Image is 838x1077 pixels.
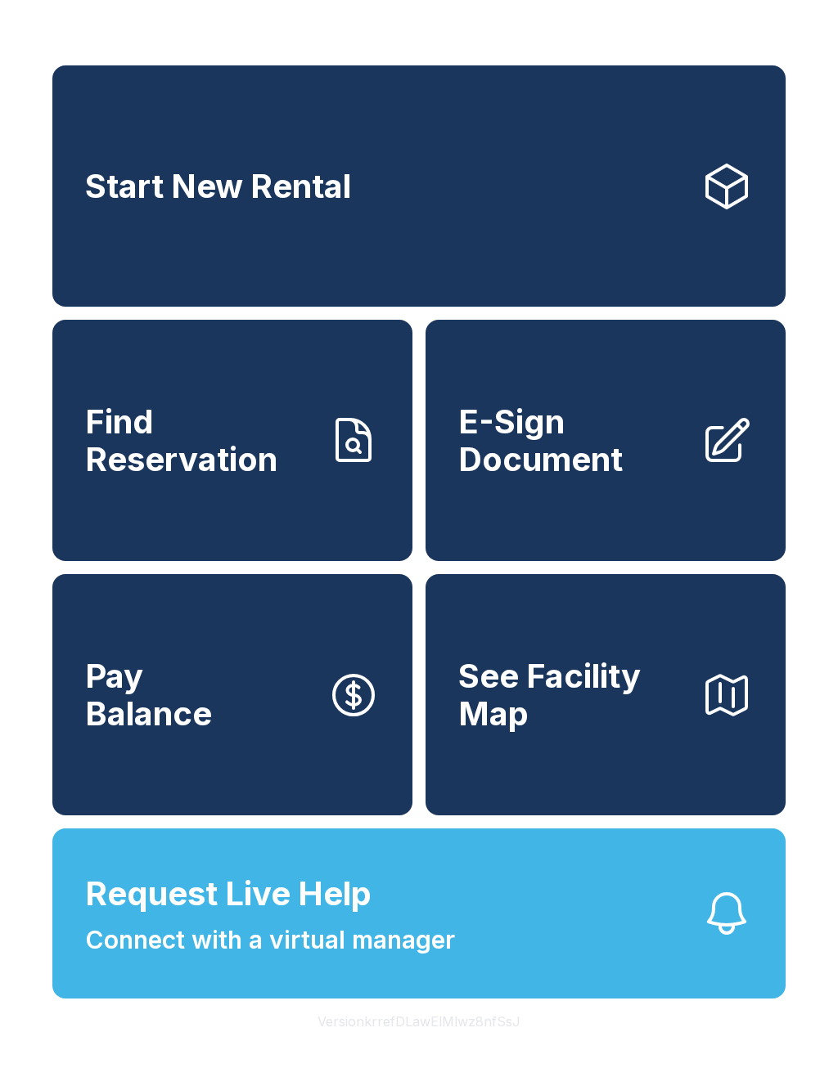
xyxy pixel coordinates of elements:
[85,168,351,205] span: Start New Rental
[52,320,412,561] a: Find Reservation
[85,403,314,478] span: Find Reservation
[52,574,412,815] button: PayBalance
[426,574,786,815] button: See Facility Map
[304,998,534,1044] button: VersionkrrefDLawElMlwz8nfSsJ
[458,403,687,478] span: E-Sign Document
[52,65,786,307] a: Start New Rental
[85,869,372,918] span: Request Live Help
[52,828,786,998] button: Request Live HelpConnect with a virtual manager
[426,320,786,561] a: E-Sign Document
[85,657,212,732] span: Pay Balance
[85,922,455,958] span: Connect with a virtual manager
[458,657,687,732] span: See Facility Map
